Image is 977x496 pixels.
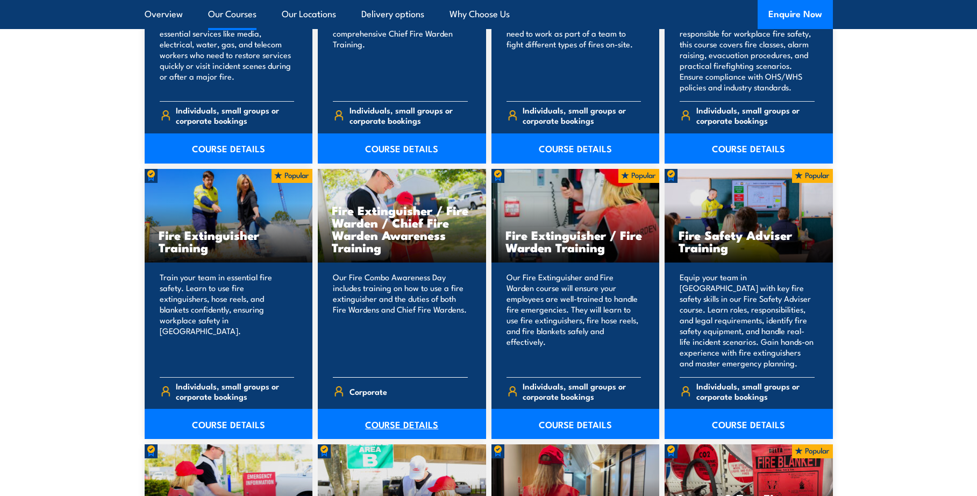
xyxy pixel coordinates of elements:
[507,272,641,369] p: Our Fire Extinguisher and Fire Warden course will ensure your employees are well-trained to handl...
[696,381,815,401] span: Individuals, small groups or corporate bookings
[145,409,313,439] a: COURSE DETAILS
[332,204,472,253] h3: Fire Extinguisher / Fire Warden / Chief Fire Warden Awareness Training
[665,409,833,439] a: COURSE DETAILS
[679,229,819,253] h3: Fire Safety Adviser Training
[350,383,387,400] span: Corporate
[680,272,815,369] p: Equip your team in [GEOGRAPHIC_DATA] with key fire safety skills in our Fire Safety Adviser cours...
[491,409,660,439] a: COURSE DETAILS
[176,105,294,125] span: Individuals, small groups or corporate bookings
[491,133,660,164] a: COURSE DETAILS
[318,133,486,164] a: COURSE DETAILS
[176,381,294,401] span: Individuals, small groups or corporate bookings
[350,105,468,125] span: Individuals, small groups or corporate bookings
[160,272,295,369] p: Train your team in essential fire safety. Learn to use fire extinguishers, hose reels, and blanke...
[159,229,299,253] h3: Fire Extinguisher Training
[145,133,313,164] a: COURSE DETAILS
[523,105,641,125] span: Individuals, small groups or corporate bookings
[333,272,468,369] p: Our Fire Combo Awareness Day includes training on how to use a fire extinguisher and the duties o...
[505,229,646,253] h3: Fire Extinguisher / Fire Warden Training
[665,133,833,164] a: COURSE DETAILS
[523,381,641,401] span: Individuals, small groups or corporate bookings
[318,409,486,439] a: COURSE DETAILS
[696,105,815,125] span: Individuals, small groups or corporate bookings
